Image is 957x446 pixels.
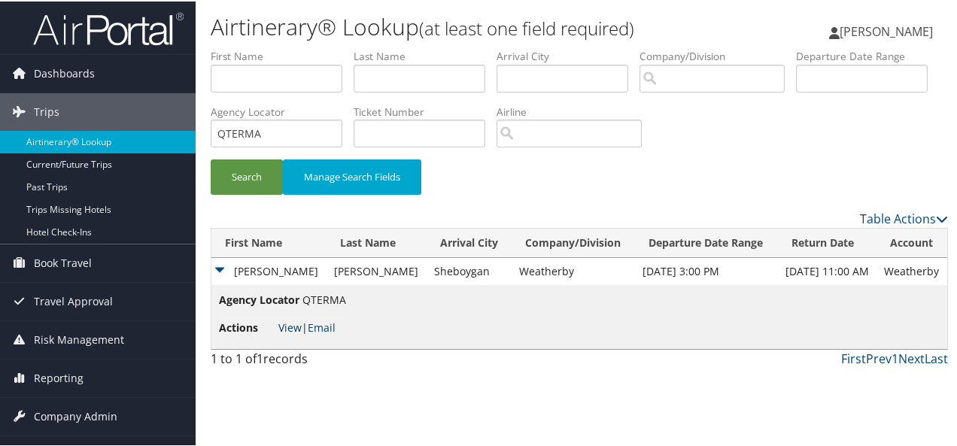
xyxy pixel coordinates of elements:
span: [PERSON_NAME] [840,22,933,38]
td: Sheboygan [427,256,512,284]
td: Weatherby [512,256,635,284]
span: QTERMA [302,291,346,305]
a: View [278,319,302,333]
a: Prev [866,349,892,366]
span: Company Admin [34,396,117,434]
div: 1 to 1 of records [211,348,378,374]
th: Last Name: activate to sort column ascending [327,227,427,256]
label: Departure Date Range [796,47,939,62]
td: [DATE] 3:00 PM [635,256,777,284]
button: Manage Search Fields [283,158,421,193]
span: Dashboards [34,53,95,91]
a: 1 [892,349,898,366]
span: Travel Approval [34,281,113,319]
th: Arrival City: activate to sort column ascending [427,227,512,256]
img: airportal-logo.png [33,10,184,45]
label: Arrival City [497,47,640,62]
span: 1 [257,349,263,366]
label: Agency Locator [211,103,354,118]
label: Airline [497,103,653,118]
td: Weatherby [876,256,947,284]
h1: Airtinerary® Lookup [211,10,702,41]
label: Last Name [354,47,497,62]
label: Ticket Number [354,103,497,118]
th: Return Date: activate to sort column ascending [778,227,877,256]
span: Trips [34,92,59,129]
td: [PERSON_NAME] [211,256,327,284]
small: (at least one field required) [419,14,634,39]
label: Company/Division [640,47,796,62]
a: Next [898,349,925,366]
th: Company/Division [512,227,635,256]
span: Reporting [34,358,84,396]
td: [PERSON_NAME] [327,256,427,284]
th: Departure Date Range: activate to sort column descending [635,227,777,256]
label: First Name [211,47,354,62]
th: First Name: activate to sort column ascending [211,227,327,256]
a: [PERSON_NAME] [829,8,948,53]
span: Book Travel [34,243,92,281]
button: Search [211,158,283,193]
span: Agency Locator [219,290,299,307]
a: First [841,349,866,366]
a: Email [308,319,336,333]
th: Account: activate to sort column ascending [876,227,947,256]
td: [DATE] 11:00 AM [778,256,877,284]
a: Last [925,349,948,366]
span: Actions [219,318,275,335]
a: Table Actions [860,209,948,226]
span: | [278,319,336,333]
span: Risk Management [34,320,124,357]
